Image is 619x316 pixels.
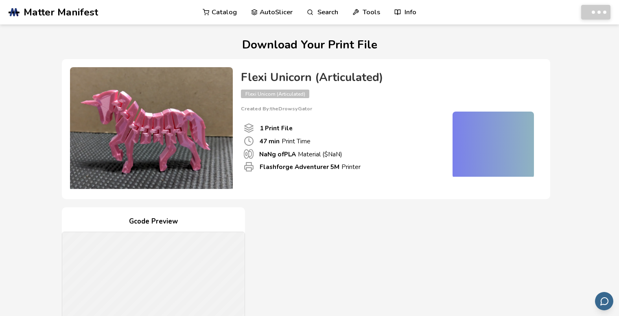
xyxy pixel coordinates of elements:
b: 1 Print File [260,124,293,132]
span: Material Used [244,149,254,159]
span: Number Of Print files [244,123,254,133]
b: Flashforge Adventurer 5M [260,162,339,171]
p: Printer [260,162,361,171]
p: Created By: theDrowsyGator [241,106,534,112]
span: Matter Manifest [24,7,98,18]
h4: Gcode Preview [62,215,245,228]
b: 47 min [260,137,280,145]
span: Flexi Unicorn (Articulated) [241,90,309,98]
span: Print Time [244,136,254,146]
h4: Flexi Unicorn (Articulated) [241,71,534,84]
b: NaN g of PLA [259,150,296,158]
p: Material ($ NaN ) [259,150,342,158]
p: Print Time [260,137,311,145]
span: Printer [244,162,254,172]
button: Send feedback via email [595,292,613,310]
img: Product [70,67,233,189]
h1: Download Your Print File [62,39,557,51]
